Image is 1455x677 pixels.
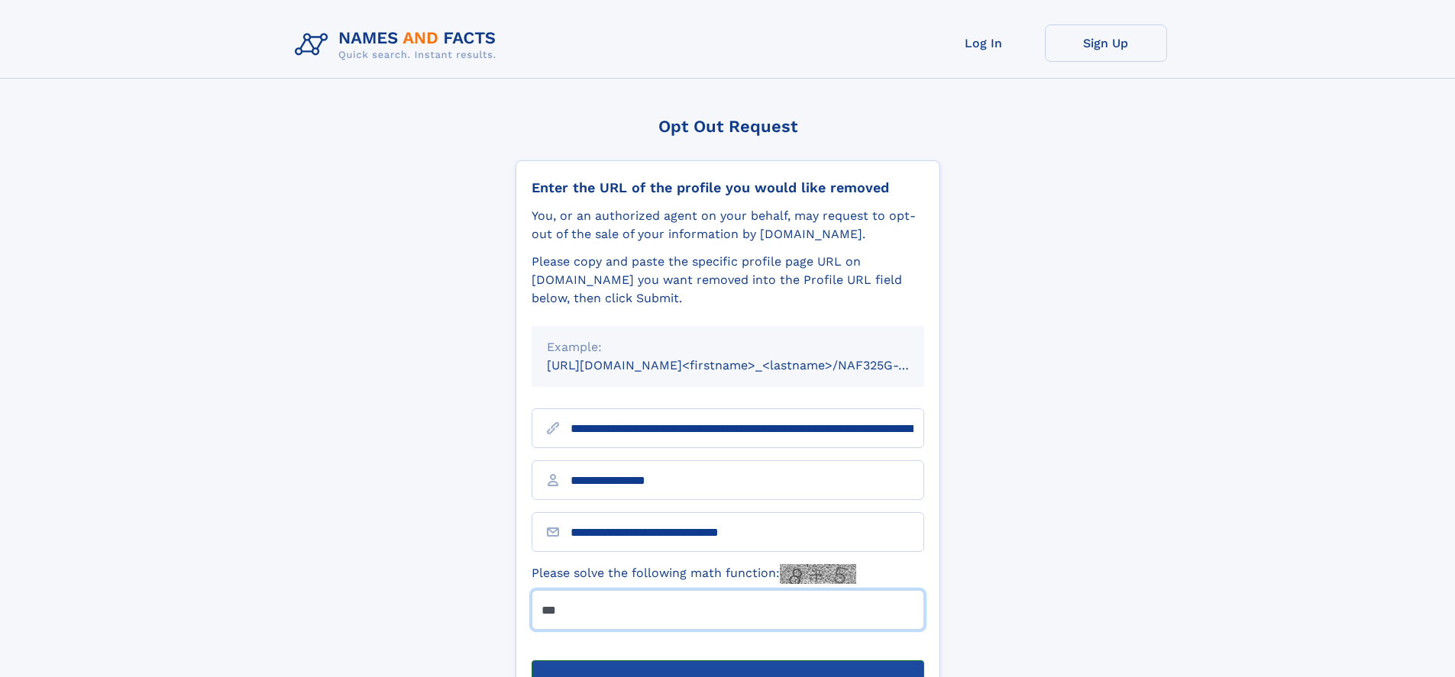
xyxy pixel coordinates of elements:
[547,338,909,356] div: Example:
[1045,24,1167,62] a: Sign Up
[547,358,953,372] small: [URL][DOMAIN_NAME]<firstname>_<lastname>/NAF325G-xxxxxxxx
[532,564,856,584] label: Please solve the following math function:
[516,117,940,136] div: Opt Out Request
[289,24,509,66] img: Logo Names and Facts
[923,24,1045,62] a: Log In
[532,253,924,308] div: Please copy and paste the specific profile page URL on [DOMAIN_NAME] you want removed into the Pr...
[532,179,924,196] div: Enter the URL of the profile you would like removed
[532,207,924,243] div: You, or an authorized agent on your behalf, may request to opt-out of the sale of your informatio...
